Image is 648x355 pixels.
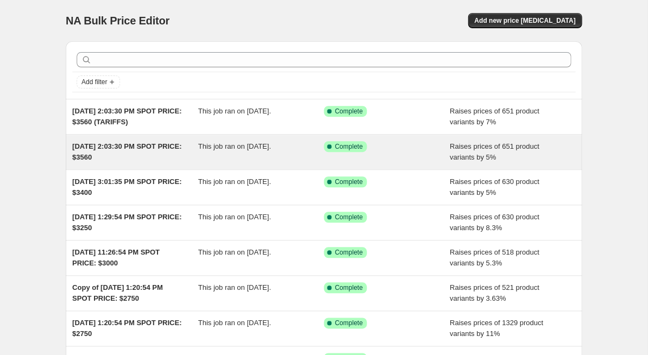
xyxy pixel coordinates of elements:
button: Add new price [MEDICAL_DATA] [468,13,582,28]
span: [DATE] 1:20:54 PM SPOT PRICE: $2750 [72,319,181,338]
span: Raises prices of 651 product variants by 7% [450,107,539,126]
span: Raises prices of 518 product variants by 5.3% [450,248,539,267]
span: Complete [335,319,362,327]
span: [DATE] 3:01:35 PM SPOT PRICE: $3400 [72,177,181,196]
button: Add filter [77,75,120,88]
span: Raises prices of 521 product variants by 3.63% [450,283,539,302]
span: [DATE] 11:26:54 PM SPOT PRICE: $3000 [72,248,160,267]
span: This job ran on [DATE]. [198,177,271,186]
span: Raises prices of 1329 product variants by 11% [450,319,543,338]
span: [DATE] 1:29:54 PM SPOT PRICE: $3250 [72,213,181,232]
span: Complete [335,177,362,186]
span: NA Bulk Price Editor [66,15,169,27]
span: Add filter [81,78,107,86]
span: Raises prices of 651 product variants by 5% [450,142,539,161]
span: Raises prices of 630 product variants by 5% [450,177,539,196]
span: Complete [335,213,362,221]
span: Raises prices of 630 product variants by 8.3% [450,213,539,232]
span: This job ran on [DATE]. [198,283,271,291]
span: This job ran on [DATE]. [198,142,271,150]
span: [DATE] 2:03:30 PM SPOT PRICE: $3560 (TARIFFS) [72,107,181,126]
span: This job ran on [DATE]. [198,248,271,256]
span: This job ran on [DATE]. [198,107,271,115]
span: Complete [335,283,362,292]
span: Complete [335,142,362,151]
span: This job ran on [DATE]. [198,213,271,221]
span: Copy of [DATE] 1:20:54 PM SPOT PRICE: $2750 [72,283,163,302]
span: Add new price [MEDICAL_DATA] [474,16,575,25]
span: This job ran on [DATE]. [198,319,271,327]
span: Complete [335,107,362,116]
span: [DATE] 2:03:30 PM SPOT PRICE: $3560 [72,142,181,161]
span: Complete [335,248,362,257]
